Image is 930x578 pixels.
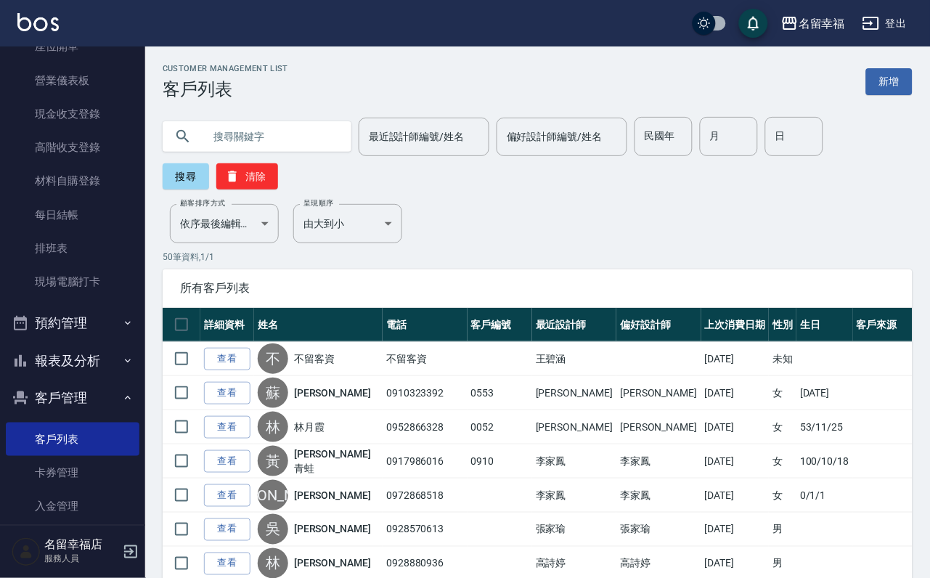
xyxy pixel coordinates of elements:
[532,342,616,376] td: 王碧涵
[796,444,853,479] td: 100/10/18
[6,97,139,131] a: 現金收支登錄
[294,488,371,502] a: [PERSON_NAME]
[258,378,288,408] div: 蘇
[799,15,845,33] div: 名留幸福
[769,479,796,513] td: 女
[701,342,770,376] td: [DATE]
[701,410,770,444] td: [DATE]
[616,410,701,444] td: [PERSON_NAME]
[739,9,768,38] button: save
[303,198,334,208] label: 呈現順序
[796,376,853,410] td: [DATE]
[775,9,851,38] button: 名留幸福
[200,308,254,342] th: 詳細資料
[616,444,701,479] td: 李家鳳
[6,30,139,63] a: 座位開單
[294,447,379,476] a: [PERSON_NAME]青蛙
[294,420,325,434] a: 林月霞
[857,10,913,37] button: 登出
[532,376,616,410] td: [PERSON_NAME]
[258,412,288,442] div: 林
[468,444,533,479] td: 0910
[468,410,533,444] td: 0052
[17,13,59,31] img: Logo
[6,456,139,489] a: 卡券管理
[294,522,371,537] a: [PERSON_NAME]
[701,513,770,547] td: [DATE]
[294,556,371,571] a: [PERSON_NAME]
[769,342,796,376] td: 未知
[769,444,796,479] td: 女
[6,232,139,265] a: 排班表
[383,376,467,410] td: 0910323392
[866,68,913,95] a: 新增
[204,518,250,541] a: 查看
[163,163,209,190] button: 搜尋
[532,410,616,444] td: [PERSON_NAME]
[44,553,118,566] p: 服務人員
[180,198,226,208] label: 顧客排序方式
[468,376,533,410] td: 0553
[701,308,770,342] th: 上次消費日期
[6,198,139,232] a: 每日結帳
[468,308,533,342] th: 客戶編號
[44,538,118,553] h5: 名留幸福店
[294,386,371,400] a: [PERSON_NAME]
[616,308,701,342] th: 偏好設計師
[383,444,467,479] td: 0917986016
[204,416,250,439] a: 查看
[383,513,467,547] td: 0928570613
[203,117,340,156] input: 搜尋關鍵字
[163,79,288,99] h3: 客戶列表
[701,479,770,513] td: [DATE]
[6,489,139,523] a: 入金管理
[216,163,278,190] button: 清除
[6,265,139,298] a: 現場電腦打卡
[769,376,796,410] td: 女
[701,444,770,479] td: [DATE]
[6,304,139,342] button: 預約管理
[254,308,383,342] th: 姓名
[769,513,796,547] td: 男
[258,343,288,374] div: 不
[796,479,853,513] td: 0/1/1
[616,376,701,410] td: [PERSON_NAME]
[769,308,796,342] th: 性別
[258,480,288,510] div: [PERSON_NAME]
[6,131,139,164] a: 高階收支登錄
[6,342,139,380] button: 報表及分析
[258,446,288,476] div: 黃
[532,513,616,547] td: 張家瑜
[532,308,616,342] th: 最近設計師
[294,351,335,366] a: 不留客資
[204,382,250,404] a: 查看
[6,64,139,97] a: 營業儀表板
[769,410,796,444] td: 女
[6,379,139,417] button: 客戶管理
[532,444,616,479] td: 李家鳳
[383,308,467,342] th: 電話
[616,513,701,547] td: 張家瑜
[163,251,913,264] p: 50 筆資料, 1 / 1
[6,423,139,456] a: 客戶列表
[6,164,139,198] a: 材料自購登錄
[532,479,616,513] td: 李家鳳
[180,281,895,296] span: 所有客戶列表
[293,204,402,243] div: 由大到小
[12,537,41,566] img: Person
[383,410,467,444] td: 0952866328
[258,514,288,545] div: 吳
[204,484,250,507] a: 查看
[204,348,250,370] a: 查看
[204,553,250,575] a: 查看
[616,479,701,513] td: 李家鳳
[163,64,288,73] h2: Customer Management List
[701,376,770,410] td: [DATE]
[383,342,467,376] td: 不留客資
[383,479,467,513] td: 0972868518
[170,204,279,243] div: 依序最後編輯時間
[853,308,913,342] th: 客戶來源
[204,450,250,473] a: 查看
[796,410,853,444] td: 53/11/25
[796,308,853,342] th: 生日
